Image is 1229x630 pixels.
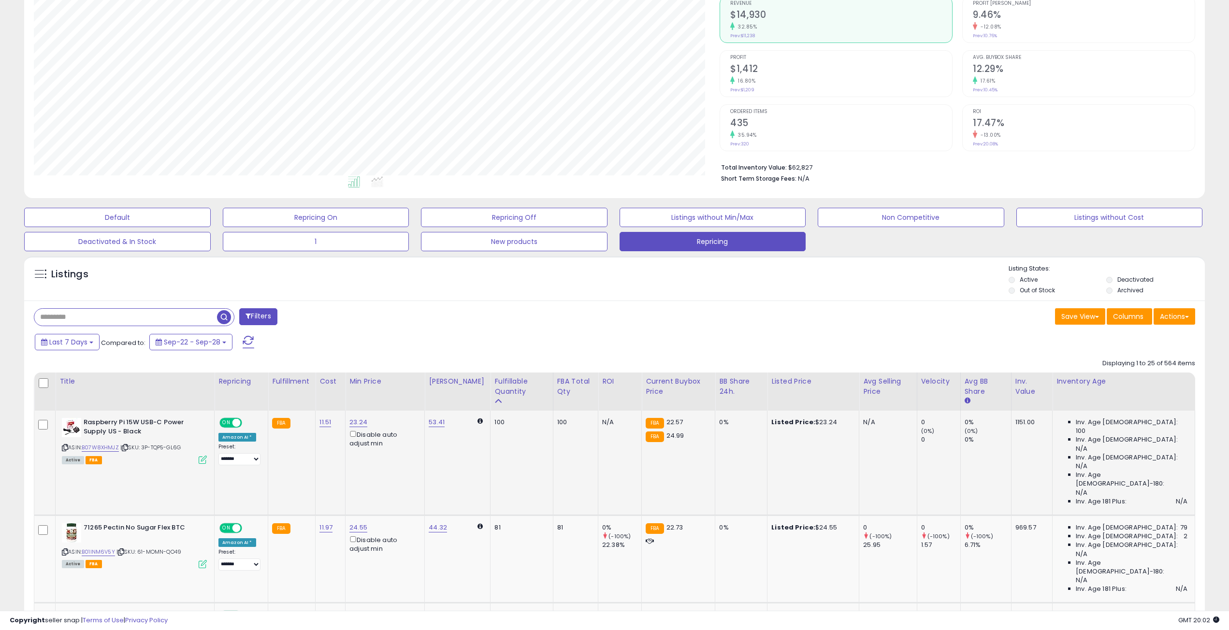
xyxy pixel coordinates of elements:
[1076,558,1187,576] span: Inv. Age [DEMOGRAPHIC_DATA]-180:
[82,444,119,452] a: B07W8XHMJZ
[973,109,1195,115] span: ROI
[721,163,787,172] b: Total Inventory Value:
[62,523,207,567] div: ASIN:
[730,1,952,6] span: Revenue
[1076,585,1127,593] span: Inv. Age 181 Plus:
[51,268,88,281] h5: Listings
[1020,275,1038,284] label: Active
[602,541,641,549] div: 22.38%
[818,208,1004,227] button: Non Competitive
[973,9,1195,22] h2: 9.46%
[272,523,290,534] small: FBA
[620,232,806,251] button: Repricing
[24,208,211,227] button: Default
[973,1,1195,6] span: Profit [PERSON_NAME]
[125,616,168,625] a: Privacy Policy
[1076,427,1085,435] span: 100
[62,456,84,464] span: All listings currently available for purchase on Amazon
[557,376,594,397] div: FBA Total Qty
[59,376,210,387] div: Title
[1076,435,1178,444] span: Inv. Age [DEMOGRAPHIC_DATA]:
[863,541,916,549] div: 25.95
[602,376,637,387] div: ROI
[735,77,755,85] small: 16.80%
[223,232,409,251] button: 1
[863,523,916,532] div: 0
[1009,264,1205,273] p: Listing States:
[49,337,87,347] span: Last 7 Days
[730,55,952,60] span: Profit
[494,418,545,427] div: 100
[62,560,84,568] span: All listings currently available for purchase on Amazon
[220,419,232,427] span: ON
[218,433,256,442] div: Amazon AI *
[666,523,683,532] span: 22.73
[494,376,549,397] div: Fulfillable Quantity
[666,417,683,427] span: 22.57
[977,131,1001,139] small: -13.00%
[1076,523,1178,532] span: Inv. Age [DEMOGRAPHIC_DATA]:
[35,334,100,350] button: Last 7 Days
[921,427,935,435] small: (0%)
[223,208,409,227] button: Repricing On
[798,174,810,183] span: N/A
[965,523,1011,532] div: 0%
[1102,359,1195,368] div: Displaying 1 to 25 of 564 items
[421,208,607,227] button: Repricing Off
[735,23,757,30] small: 32.85%
[973,141,998,147] small: Prev: 20.08%
[62,418,207,463] div: ASIN:
[1076,418,1178,427] span: Inv. Age [DEMOGRAPHIC_DATA]:
[220,524,232,532] span: ON
[101,338,145,347] span: Compared to:
[62,418,81,437] img: 41pepSiiCNL._SL40_.jpg
[602,523,641,532] div: 0%
[1076,462,1087,471] span: N/A
[557,523,591,532] div: 81
[863,376,912,397] div: Avg Selling Price
[1180,523,1187,532] span: 79
[1117,286,1143,294] label: Archived
[1117,275,1154,284] label: Deactivated
[1076,532,1178,541] span: Inv. Age [DEMOGRAPHIC_DATA]:
[730,63,952,76] h2: $1,412
[349,376,420,387] div: Min Price
[218,538,256,547] div: Amazon AI *
[646,431,664,442] small: FBA
[272,376,311,387] div: Fulfillment
[1076,488,1087,497] span: N/A
[973,63,1195,76] h2: 12.29%
[429,376,486,387] div: [PERSON_NAME]
[218,444,260,465] div: Preset:
[965,435,1011,444] div: 0%
[83,616,124,625] a: Terms of Use
[1020,286,1055,294] label: Out of Stock
[218,376,264,387] div: Repricing
[1178,616,1219,625] span: 2025-10-6 20:02 GMT
[863,418,909,427] div: N/A
[921,376,956,387] div: Velocity
[973,87,998,93] small: Prev: 10.45%
[771,376,855,387] div: Listed Price
[1015,418,1045,427] div: 1151.00
[349,429,417,448] div: Disable auto adjust min
[349,417,367,427] a: 23.24
[349,534,417,553] div: Disable auto adjust min
[971,532,993,540] small: (-100%)
[646,376,711,397] div: Current Buybox Price
[1076,541,1178,549] span: Inv. Age [DEMOGRAPHIC_DATA]:
[84,523,201,535] b: 71265 Pectin No Sugar Flex BTC
[239,308,277,325] button: Filters
[494,523,545,532] div: 81
[1076,444,1087,453] span: N/A
[319,417,331,427] a: 11.51
[1055,308,1105,325] button: Save View
[319,376,341,387] div: Cost
[719,523,760,532] div: 0%
[921,435,960,444] div: 0
[1076,497,1127,506] span: Inv. Age 181 Plus:
[421,232,607,251] button: New products
[1113,312,1143,321] span: Columns
[62,523,81,543] img: 41Gh-IjVoHL._SL40_.jpg
[719,376,763,397] div: BB Share 24h.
